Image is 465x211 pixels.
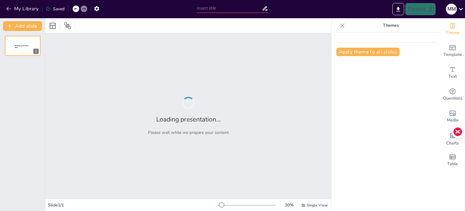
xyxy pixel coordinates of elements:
[440,149,465,171] div: Add a table
[48,202,218,208] div: Slide 1 / 1
[446,3,457,15] button: M M
[5,36,41,56] div: 1
[148,130,229,135] p: Please wait while we prepare your content
[46,6,64,12] div: Saved
[15,45,28,48] span: Sendsteps presentation editor
[447,161,458,167] span: Table
[282,202,296,208] div: 30 %
[446,140,459,147] span: Charts
[3,21,42,31] button: Add slide
[33,49,39,54] div: 1
[392,3,404,15] button: Export to PowerPoint
[446,4,457,15] div: M M
[440,84,465,106] div: Get real-time input from your audience
[440,18,465,40] div: Change the overall theme
[444,51,462,58] span: Template
[447,117,459,124] span: Media
[156,115,221,124] h2: Loading presentation...
[440,106,465,128] div: Add images, graphics, shapes or video
[48,21,58,31] div: Layout
[307,203,328,208] span: Single View
[440,128,465,149] div: Add charts and graphs
[443,95,463,102] span: Questions
[440,62,465,84] div: Add text boxes
[5,4,41,14] button: My Library
[64,22,71,29] span: Position
[440,40,465,62] div: Add ready made slides
[347,18,434,33] p: Themes
[197,4,262,13] input: Insert title
[336,48,400,56] button: Apply theme to all slides
[446,29,460,36] span: Theme
[405,3,436,15] button: Present
[448,73,457,80] span: Text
